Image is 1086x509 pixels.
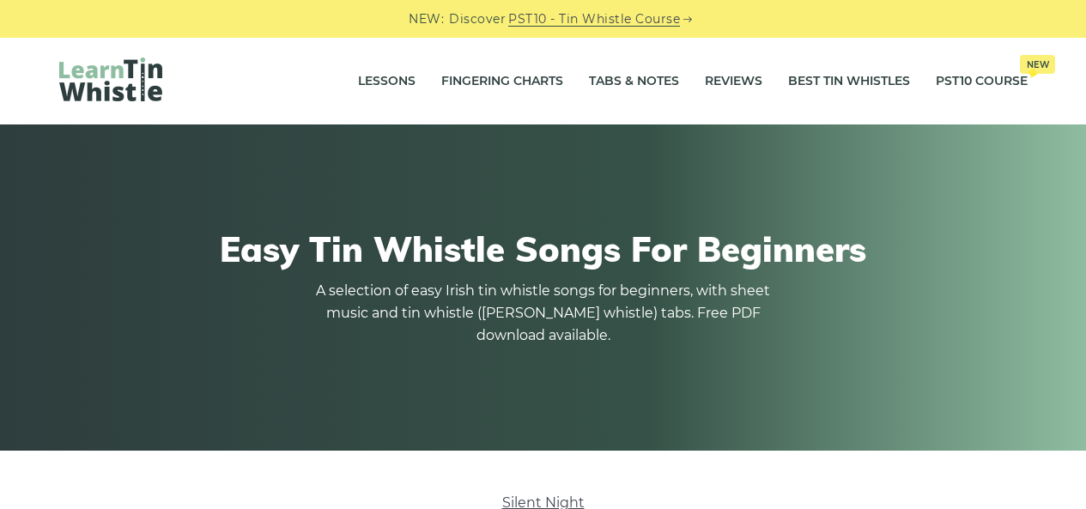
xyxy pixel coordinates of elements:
a: Best Tin Whistles [788,60,910,103]
a: Lessons [358,60,416,103]
img: LearnTinWhistle.com [59,58,162,101]
h1: Easy Tin Whistle Songs For Beginners [59,228,1028,270]
a: Reviews [705,60,762,103]
p: A selection of easy Irish tin whistle songs for beginners, with sheet music and tin whistle ([PER... [312,280,775,347]
span: New [1020,55,1055,74]
a: Fingering Charts [441,60,563,103]
a: Tabs & Notes [589,60,679,103]
a: PST10 CourseNew [936,60,1028,103]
